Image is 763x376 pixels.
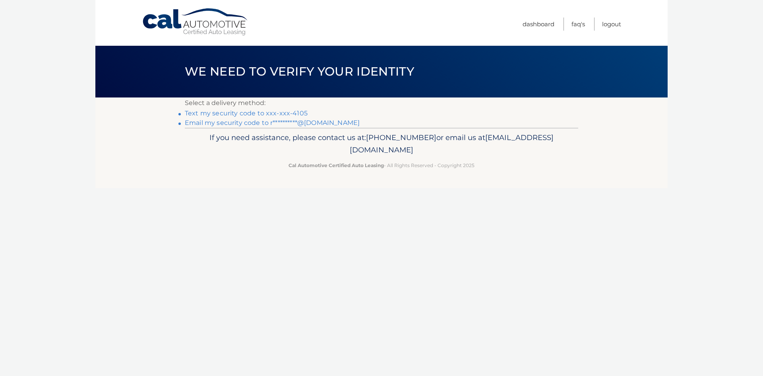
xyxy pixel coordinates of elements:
[190,131,573,157] p: If you need assistance, please contact us at: or email us at
[185,109,308,117] a: Text my security code to xxx-xxx-4105
[523,18,554,31] a: Dashboard
[142,8,249,36] a: Cal Automotive
[185,119,360,127] a: Email my security code to r**********@[DOMAIN_NAME]
[190,161,573,169] p: - All Rights Reserved - Copyright 2025
[185,97,578,109] p: Select a delivery method:
[366,133,436,142] span: [PHONE_NUMBER]
[185,64,414,79] span: We need to verify your identity
[602,18,621,31] a: Logout
[289,162,384,168] strong: Cal Automotive Certified Auto Leasing
[571,18,585,31] a: FAQ's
